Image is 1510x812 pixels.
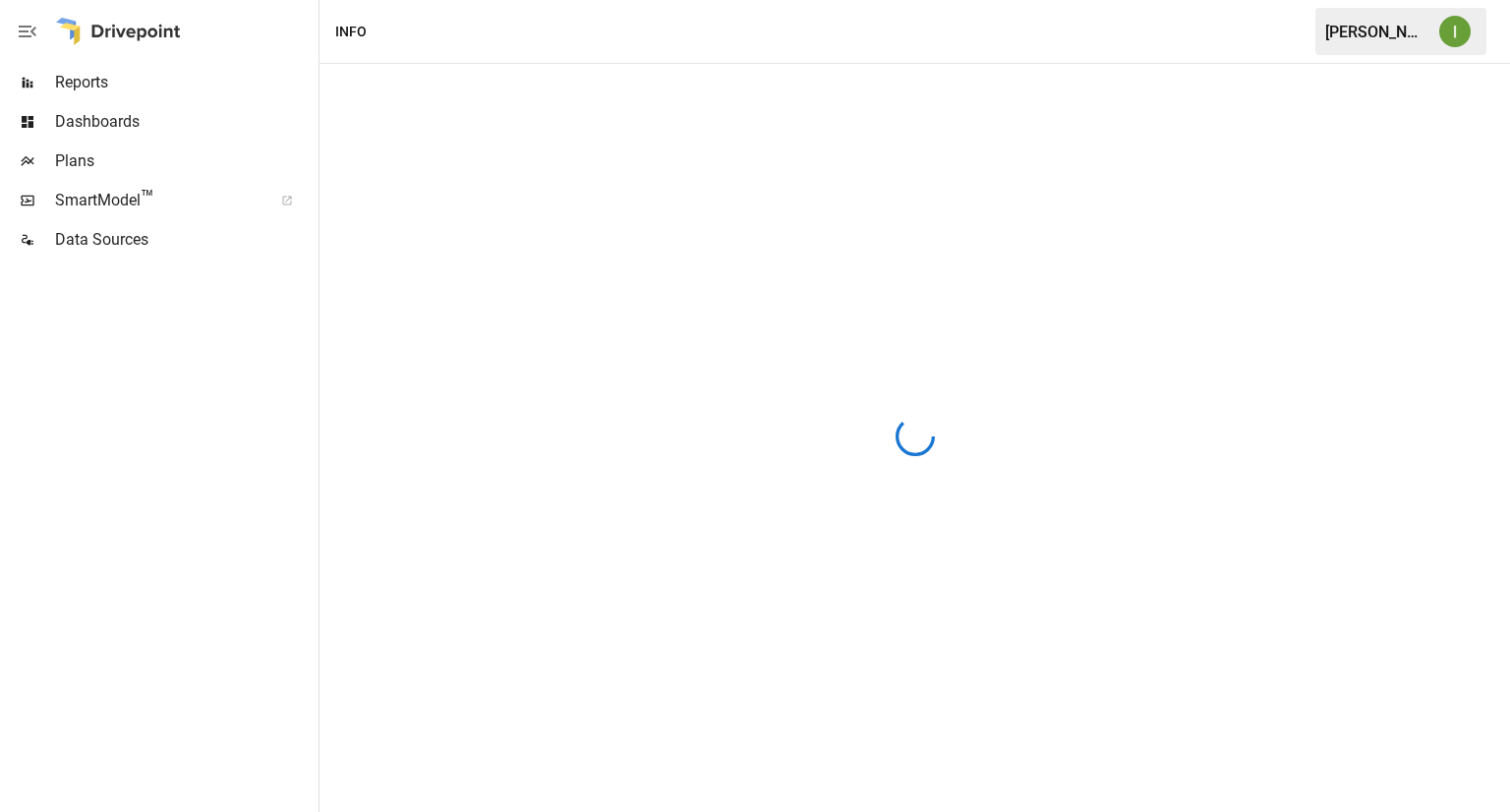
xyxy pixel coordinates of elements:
[141,186,154,210] span: ™
[1439,16,1471,47] img: Ivonne Vazquez
[1427,4,1482,59] button: Ivonne Vazquez
[55,110,315,134] span: Dashboards
[1325,23,1427,41] div: [PERSON_NAME]
[55,228,315,252] span: Data Sources
[55,71,315,94] span: Reports
[55,149,315,173] span: Plans
[55,189,260,212] span: SmartModel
